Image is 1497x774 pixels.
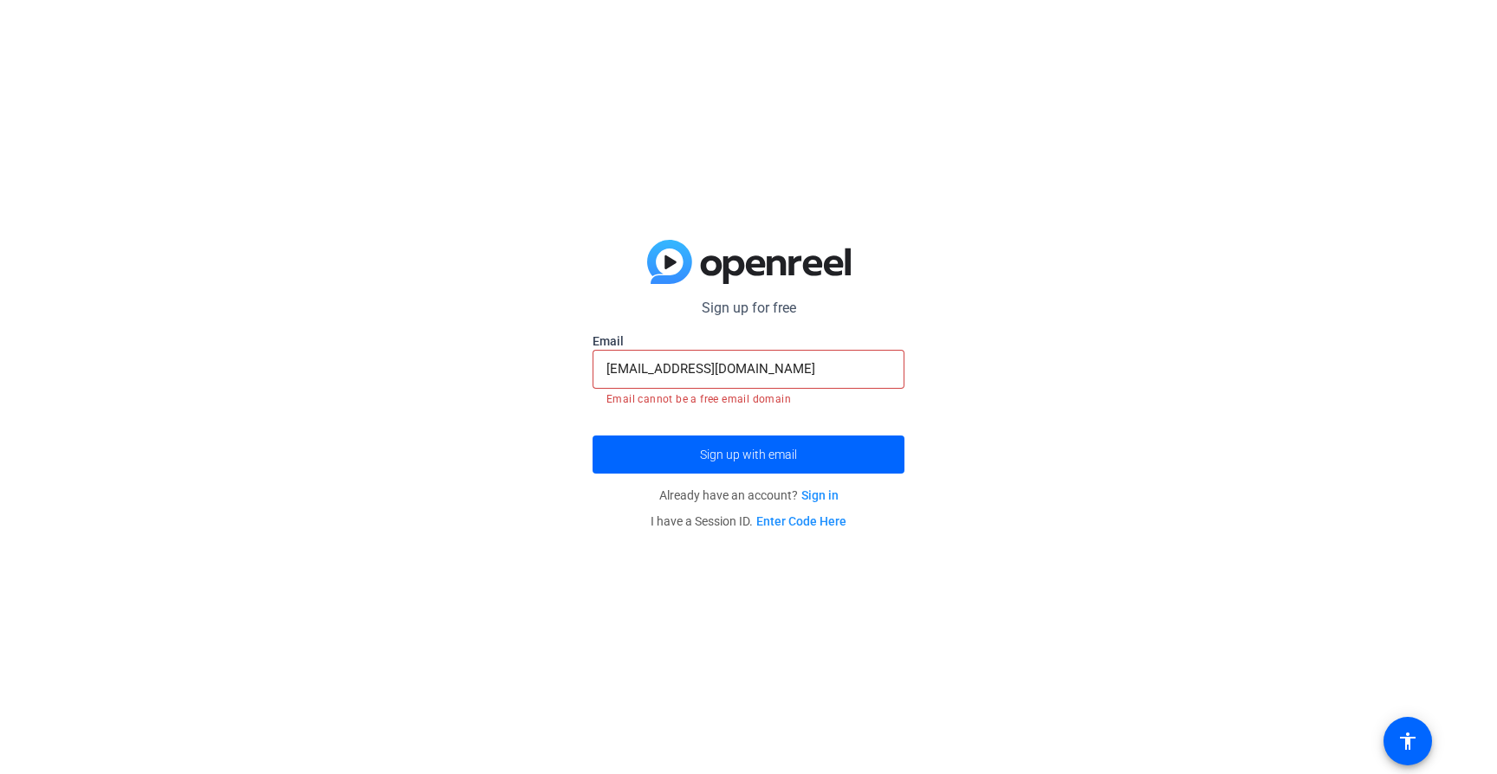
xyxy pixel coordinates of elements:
[606,389,891,408] mat-error: Email cannot be a free email domain
[606,358,891,379] input: Enter Email Address
[1397,731,1418,751] mat-icon: accessibility
[801,488,839,502] a: Sign in
[651,514,846,528] span: I have a Session ID.
[659,488,839,502] span: Already have an account?
[593,435,904,474] button: Sign up with email
[593,332,904,350] label: Email
[756,514,846,528] a: Enter Code Here
[593,298,904,319] p: Sign up for free
[647,240,851,285] img: blue-gradient.svg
